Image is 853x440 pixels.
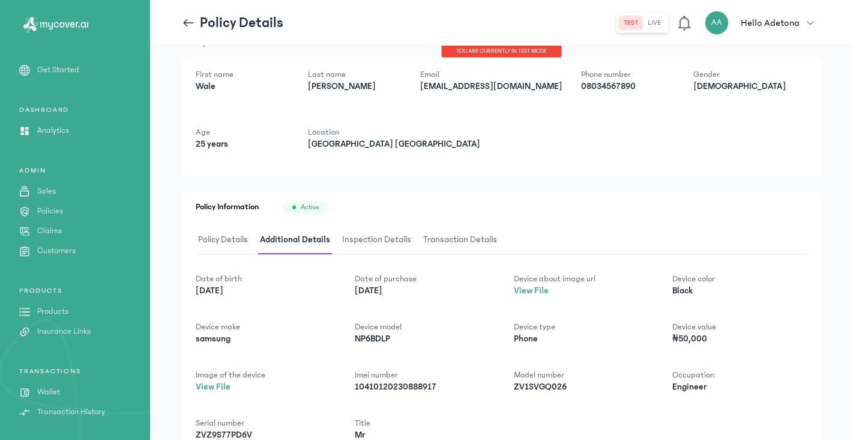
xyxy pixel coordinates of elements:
p: [GEOGRAPHIC_DATA] [GEOGRAPHIC_DATA] [308,138,480,150]
button: Inspection Details [340,226,421,254]
p: ₦50,000 [672,333,807,345]
p: Products [37,305,68,318]
p: [DATE] [196,285,331,297]
p: Serial number [196,417,331,429]
button: Additional Details [258,226,340,254]
p: ZV1SVGQ026 [514,381,649,393]
a: View File [514,286,549,296]
p: 08034567890 [581,81,674,93]
p: Wallet [37,386,60,399]
p: Device type [514,321,649,333]
span: Additional Details [258,226,333,254]
button: AAHello Adetona [705,11,821,35]
p: Engineer [672,381,807,393]
p: Hello Adetona [741,16,800,30]
div: AA [705,11,729,35]
p: [DATE] [355,285,490,297]
p: [EMAIL_ADDRESS][DOMAIN_NAME] [420,81,562,93]
p: Date of purchase [355,273,490,285]
p: [PERSON_NAME] [308,81,401,93]
p: Device about image url [514,273,649,285]
p: Customers [37,245,76,257]
span: Policy Details [196,226,250,254]
button: Policy Details [196,226,258,254]
p: Phone number [581,69,674,81]
p: Policy Details [200,13,283,32]
p: Policies [37,205,63,218]
p: [DEMOGRAPHIC_DATA] [693,81,786,93]
p: Sales [37,185,56,198]
p: 25 years [196,138,289,150]
p: Last name [308,69,401,81]
p: Location [308,126,480,138]
a: View File [196,382,231,392]
p: Claims [37,225,62,237]
p: Model number [514,369,649,381]
p: Device color [672,273,807,285]
p: NP6BDLP [355,333,490,345]
button: live [643,16,666,30]
p: Occupation [672,369,807,381]
p: Gender [693,69,786,81]
p: Phone [514,333,649,345]
p: 10410120230888917 [355,381,490,393]
button: test [619,16,643,30]
p: Image of the device [196,369,331,381]
p: Email [420,69,562,81]
p: Analytics [37,124,69,137]
p: Device make [196,321,331,333]
button: Transaction Details [421,226,507,254]
p: Insurance Links [37,325,91,338]
p: First name [196,69,289,81]
p: Date of birth [196,273,331,285]
p: Transaction History [37,406,105,418]
p: Device value [672,321,807,333]
p: Get Started [37,64,79,76]
h1: Policy Information [196,201,259,214]
p: Black [672,285,807,297]
p: Imei number [355,369,490,381]
span: Inspection Details [340,226,414,254]
span: Active [301,203,319,212]
p: Device model [355,321,490,333]
p: Title [355,417,490,429]
p: Age [196,126,289,138]
span: Transaction Details [421,226,499,254]
p: samsung [196,333,331,345]
p: Wale [196,81,289,93]
div: You are currently in TEST MODE [441,46,562,58]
